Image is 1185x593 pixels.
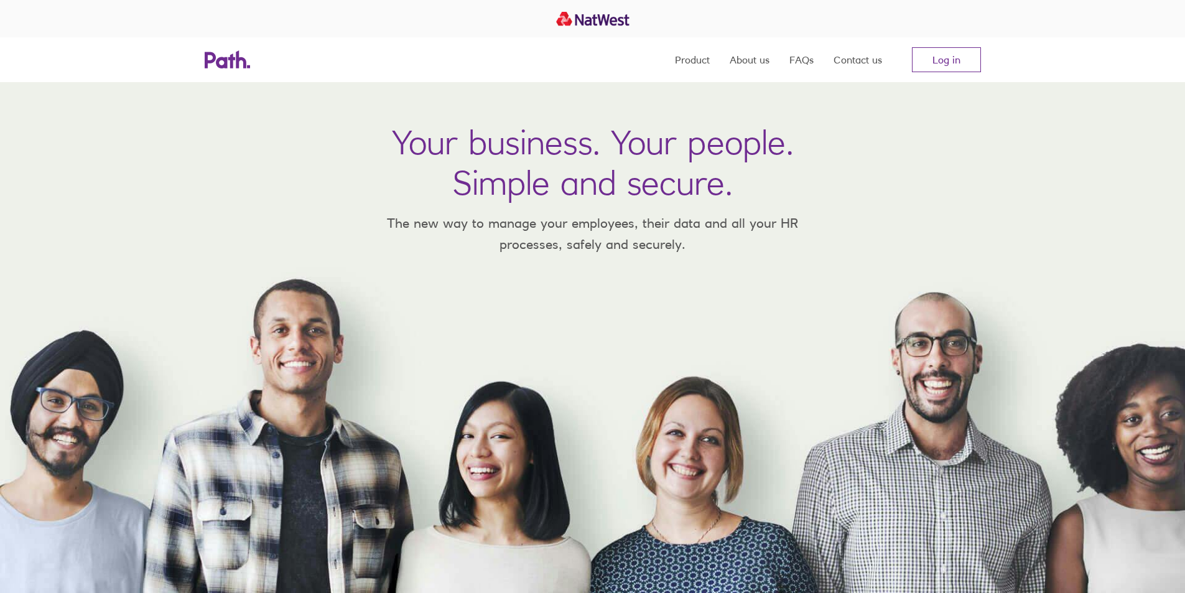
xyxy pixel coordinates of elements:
a: Contact us [834,37,882,82]
a: FAQs [789,37,814,82]
a: Log in [912,47,981,72]
a: Product [675,37,710,82]
p: The new way to manage your employees, their data and all your HR processes, safely and securely. [369,213,817,254]
a: About us [730,37,769,82]
h1: Your business. Your people. Simple and secure. [392,122,794,203]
